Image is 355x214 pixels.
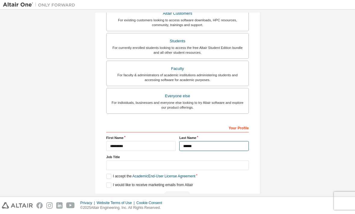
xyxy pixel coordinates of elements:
p: © 2025 Altair Engineering, Inc. All Rights Reserved. [80,205,166,210]
img: youtube.svg [66,202,75,209]
div: For existing customers looking to access software downloads, HPC resources, community, trainings ... [110,18,245,27]
div: Your Profile [106,123,249,132]
img: facebook.svg [36,202,43,209]
div: Cookie Consent [136,200,165,205]
a: Academic End-User License Agreement [132,174,195,178]
img: instagram.svg [46,202,53,209]
img: linkedin.svg [56,202,63,209]
div: Faculty [110,65,245,73]
div: For faculty & administrators of academic institutions administering students and accessing softwa... [110,73,245,82]
div: Everyone else [110,92,245,100]
label: I would like to receive marketing emails from Altair [106,182,193,188]
div: Website Terms of Use [97,200,136,205]
div: Altair Customers [110,9,245,18]
div: For currently enrolled students looking to access the free Altair Student Edition bundle and all ... [110,45,245,55]
label: I accept the [106,174,195,179]
div: Privacy [80,200,97,205]
div: Read and acccept EULA to continue [106,191,249,200]
label: First Name [106,135,176,140]
label: Job Title [106,155,249,159]
label: Last Name [179,135,249,140]
img: Altair One [3,2,78,8]
img: altair_logo.svg [2,202,33,209]
div: For individuals, businesses and everyone else looking to try Altair software and explore our prod... [110,100,245,110]
div: Students [110,37,245,45]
